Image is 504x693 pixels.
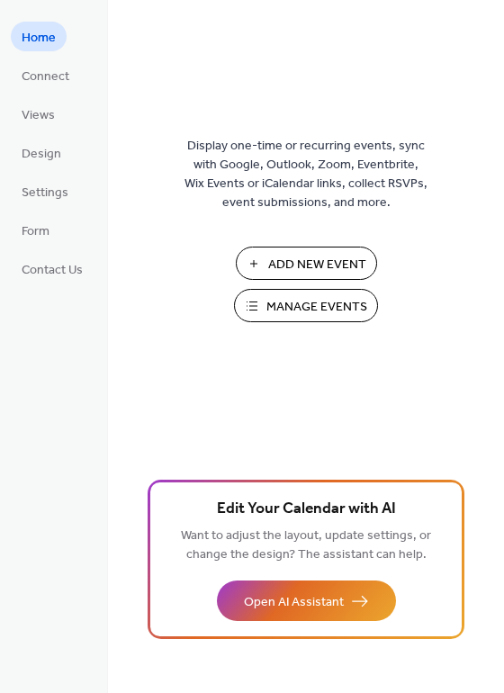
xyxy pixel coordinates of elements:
a: Connect [11,60,80,90]
button: Open AI Assistant [217,580,396,621]
button: Manage Events [234,289,378,322]
span: Open AI Assistant [244,593,344,612]
button: Add New Event [236,247,377,280]
a: Contact Us [11,254,94,283]
span: Display one-time or recurring events, sync with Google, Outlook, Zoom, Eventbrite, Wix Events or ... [184,137,427,212]
span: Add New Event [268,256,366,274]
span: Edit Your Calendar with AI [217,497,396,522]
span: Home [22,29,56,48]
a: Settings [11,176,79,206]
a: Design [11,138,72,167]
span: Contact Us [22,261,83,280]
a: Form [11,215,60,245]
a: Views [11,99,66,129]
span: Want to adjust the layout, update settings, or change the design? The assistant can help. [181,524,431,567]
span: Connect [22,67,69,86]
span: Design [22,145,61,164]
span: Form [22,222,49,241]
a: Home [11,22,67,51]
span: Settings [22,184,68,202]
span: Manage Events [266,298,367,317]
span: Views [22,106,55,125]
